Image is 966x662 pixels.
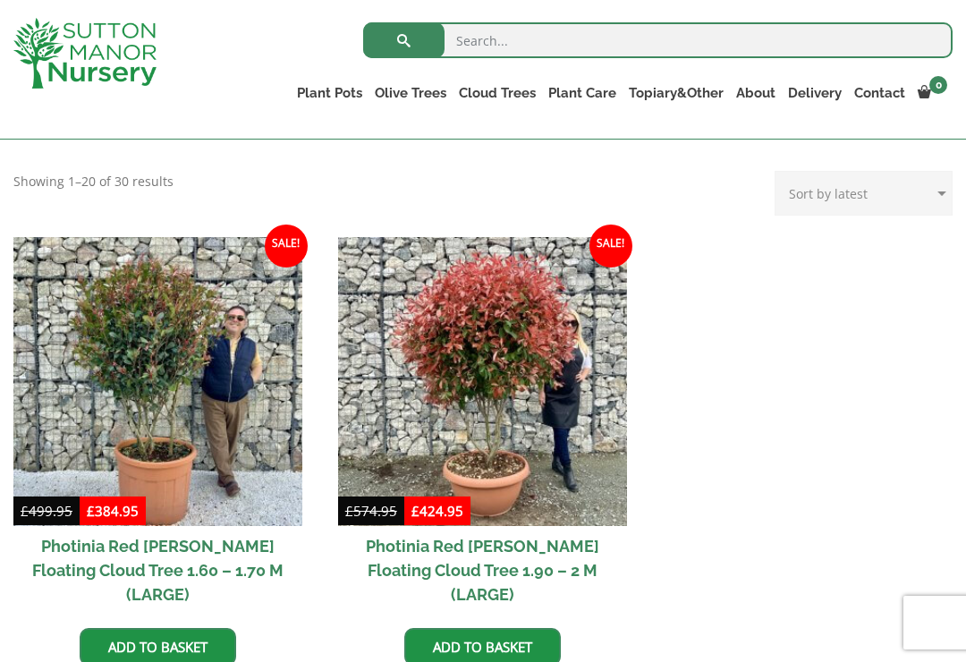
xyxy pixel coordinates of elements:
[848,81,911,106] a: Contact
[623,81,730,106] a: Topiary&Other
[21,502,72,520] bdi: 499.95
[929,76,947,94] span: 0
[265,225,308,267] span: Sale!
[589,225,632,267] span: Sale!
[453,81,542,106] a: Cloud Trees
[542,81,623,106] a: Plant Care
[775,171,953,216] select: Shop order
[13,237,302,526] img: Photinia Red Robin Floating Cloud Tree 1.60 - 1.70 M (LARGE)
[369,81,453,106] a: Olive Trees
[13,18,157,89] img: logo
[345,502,397,520] bdi: 574.95
[13,526,302,615] h2: Photinia Red [PERSON_NAME] Floating Cloud Tree 1.60 – 1.70 M (LARGE)
[338,237,627,526] img: Photinia Red Robin Floating Cloud Tree 1.90 - 2 M (LARGE)
[13,171,174,192] p: Showing 1–20 of 30 results
[911,81,953,106] a: 0
[363,22,953,58] input: Search...
[87,502,139,520] bdi: 384.95
[411,502,419,520] span: £
[21,502,29,520] span: £
[782,81,848,106] a: Delivery
[338,237,627,615] a: Sale! Photinia Red [PERSON_NAME] Floating Cloud Tree 1.90 – 2 M (LARGE)
[87,502,95,520] span: £
[730,81,782,106] a: About
[338,526,627,615] h2: Photinia Red [PERSON_NAME] Floating Cloud Tree 1.90 – 2 M (LARGE)
[13,237,302,615] a: Sale! Photinia Red [PERSON_NAME] Floating Cloud Tree 1.60 – 1.70 M (LARGE)
[291,81,369,106] a: Plant Pots
[411,502,463,520] bdi: 424.95
[345,502,353,520] span: £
